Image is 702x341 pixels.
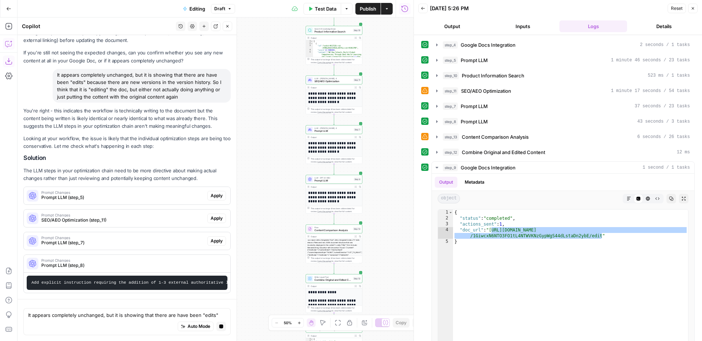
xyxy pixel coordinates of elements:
[635,103,690,110] span: 37 seconds / 23 tasks
[207,236,226,246] button: Apply
[41,262,223,269] span: Prompt LLM (step_8)
[435,177,457,188] button: Output
[41,217,204,223] span: SEO/AEO Optimization (step_11)
[53,69,231,103] div: It appears completely unchanged, but it is showing that there are have been "edits" because there...
[461,87,511,95] span: SEO/AEO Optimization
[317,260,331,262] span: Copy the output
[432,39,694,51] button: 2 seconds / 1 tasks
[432,100,694,112] button: 37 seconds / 23 tasks
[462,133,529,141] span: Content Comparison Analysis
[489,20,556,32] button: Inputs
[311,58,361,64] div: This output is too large & has been abbreviated for review. to view the full content.
[461,103,488,110] span: Prompt LLM
[438,227,453,239] div: 4
[443,103,458,110] span: step_7
[284,320,292,326] span: 50%
[308,227,312,231] img: vrinnnclop0vshvmafd7ip1g7ohf
[306,42,313,45] div: 2
[449,210,453,215] span: Toggle code folding, rows 1 through 5
[462,149,545,156] span: Combine Original and Edited Content
[559,20,627,32] button: Logs
[317,61,331,64] span: Copy the output
[438,194,460,203] span: object
[677,149,690,156] span: 12 ms
[314,179,352,183] span: Prompt LLM
[41,236,204,240] span: Prompt Changes
[354,178,361,181] div: Step 8
[311,136,352,139] div: Output
[354,128,361,131] div: Step 7
[306,51,313,321] div: 5
[311,207,361,213] div: This output is too large & has been abbreviated for review. to view the full content.
[461,118,488,125] span: Prompt LLM
[630,20,698,32] button: Details
[640,42,690,48] span: 2 seconds / 1 tasks
[306,239,362,283] div: <p><span data-changeset="true" data-changeset-index="0" data-reason="Removed raw JSON document st...
[333,65,335,75] g: Edge from step_10 to step_11
[443,118,458,125] span: step_8
[23,135,231,150] p: Looking at your workflow, the issue is likely that the individual optimization steps are being to...
[438,221,453,227] div: 3
[306,49,313,51] div: 4
[438,210,453,215] div: 1
[432,54,694,66] button: 1 minute 46 seconds / 23 tasks
[642,164,690,171] span: 1 second / 1 tasks
[23,167,231,182] p: The LLM steps in your optimization chain need to be more directive about making actual changes ra...
[311,334,352,337] div: Output
[317,210,331,212] span: Copy the output
[333,114,335,125] g: Edge from step_11 to step_7
[317,111,331,113] span: Copy the output
[211,238,223,244] span: Apply
[211,215,223,222] span: Apply
[314,278,352,282] span: Combine Original and Edited Content
[438,239,453,245] div: 5
[637,134,690,140] span: 6 seconds / 26 tasks
[611,88,690,94] span: 1 minute 17 seconds / 54 tasks
[306,45,313,49] div: 3
[314,77,352,80] span: LLM · [PERSON_NAME] 4
[22,23,174,30] div: Copilot
[443,72,459,79] span: step_10
[311,42,313,45] span: Toggle code folding, rows 2 through 6
[354,78,361,82] div: Step 11
[211,192,223,199] span: Apply
[314,276,352,279] span: Write Liquid Text
[23,107,231,130] p: You're right - this indicates the workflow is technically writing to the document but the content...
[438,215,453,221] div: 2
[41,240,204,246] span: Prompt LLM (step_7)
[461,41,516,49] span: Google Docs Integration
[462,72,524,79] span: Product Information Search
[311,257,361,263] div: This output is too large & has been abbreviated for review. to view the full content.
[23,154,231,161] h2: Solution
[314,129,352,133] span: Prompt LLM
[333,214,335,224] g: Edge from step_8 to step_13
[306,338,313,340] div: 1
[311,40,313,42] span: Toggle code folding, rows 1 through 7
[315,5,336,12] span: Test Data
[637,118,690,125] span: 43 seconds / 3 tasks
[432,131,694,143] button: 6 seconds / 26 tasks
[303,3,341,15] button: Test Data
[611,57,690,64] span: 1 minute 46 seconds / 23 tasks
[333,313,335,323] g: Edge from step_12 to step_9
[41,194,204,201] span: Prompt LLM (step_5)
[311,338,313,340] span: Toggle code folding, rows 1 through 5
[432,70,694,81] button: 523 ms / 1 tasks
[432,146,694,158] button: 12 ms
[443,41,458,49] span: step_4
[178,3,210,15] button: Editing
[178,322,214,331] button: Auto Mode
[214,5,225,12] span: Draft
[311,285,352,288] div: Output
[188,323,210,330] span: Auto Mode
[306,26,362,65] div: Search Knowledge BaseProduct Information SearchStep 10Output[ { "id":"vsdid:4617155:rid :378NudVd...
[443,133,459,141] span: step_13
[353,277,361,280] div: Step 12
[671,5,683,12] span: Reset
[311,86,352,89] div: Output
[432,85,694,97] button: 1 minute 17 seconds / 54 tasks
[311,306,361,312] div: This output is too large & has been abbreviated for review. to view the full content.
[23,49,231,64] p: If you're still not seeing the expected changes, can you confirm whether you see any new content ...
[460,177,489,188] button: Metadata
[314,229,352,232] span: Content Comparison Analysis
